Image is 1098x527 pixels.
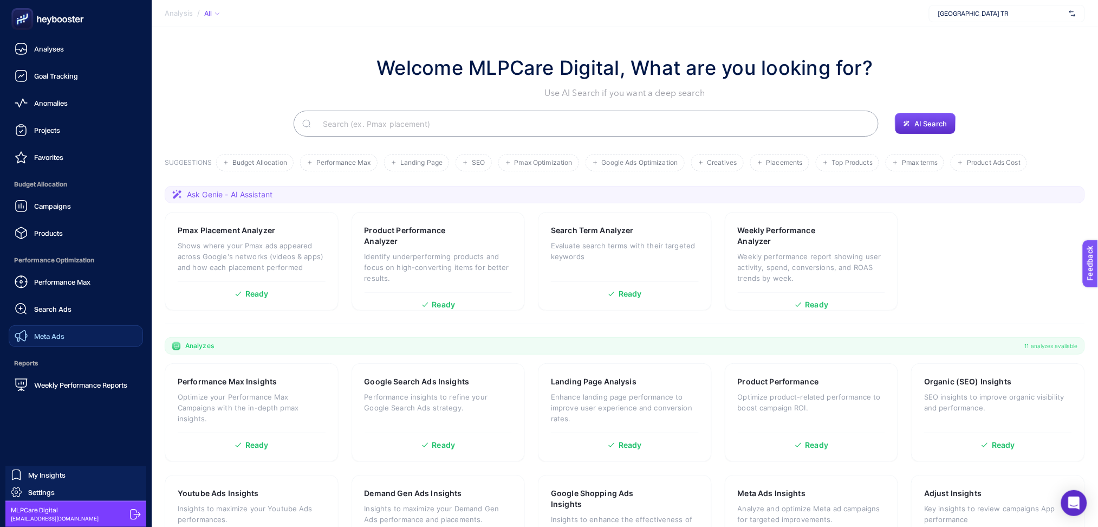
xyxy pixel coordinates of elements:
[377,53,873,82] h1: Welcome MLPCare Digital, What are you looking for?
[9,146,143,168] a: Favorites
[9,298,143,320] a: Search Ads
[187,189,272,200] span: Ask Genie - AI Assistant
[432,441,456,449] span: Ready
[245,441,269,449] span: Ready
[938,9,1065,18] span: [GEOGRAPHIC_DATA] TR
[551,391,699,424] p: Enhance landing page performance to improve user experience and conversion rates.
[551,225,634,236] h3: Search Term Analyzer
[377,87,873,100] p: Use AI Search if you want a deep search
[28,471,66,479] span: My Insights
[9,38,143,60] a: Analyses
[178,391,326,424] p: Optimize your Performance Max Campaigns with the in-depth pmax insights.
[1069,8,1076,19] img: svg%3e
[165,363,339,462] a: Performance Max InsightsOptimize your Performance Max Campaigns with the in-depth pmax insights.R...
[9,271,143,293] a: Performance Max
[738,251,886,284] p: Weekly performance report showing user activity, spend, conversions, and ROAS trends by week.
[232,159,287,167] span: Budget Allocation
[178,503,326,525] p: Insights to maximize your Youtube Ads performances.
[7,3,41,12] span: Feedback
[725,363,899,462] a: Product PerformanceOptimize product-related performance to boost campaign ROI.Ready
[34,229,63,237] span: Products
[738,488,805,499] h3: Meta Ads Insights
[1061,490,1087,516] div: Open Intercom Messenger
[538,212,712,311] a: Search Term AnalyzerEvaluate search terms with their targeted keywordsReady
[967,159,1021,167] span: Product Ads Cost
[9,195,143,217] a: Campaigns
[9,173,143,195] span: Budget Allocation
[34,99,68,107] span: Anomalies
[551,240,699,262] p: Evaluate search terms with their targeted keywords
[515,159,573,167] span: Pmax Optimization
[365,376,470,387] h3: Google Search Ads Insights
[924,391,1072,413] p: SEO insights to improve organic visibility and performance.
[924,376,1011,387] h3: Organic (SEO) Insights
[9,119,143,141] a: Projects
[178,225,275,236] h3: Pmax Placement Analyzer
[352,212,525,311] a: Product Performance AnalyzerIdentify underperforming products and focus on high-converting items ...
[738,391,886,413] p: Optimize product-related performance to boost campaign ROI.
[9,65,143,87] a: Goal Tracking
[805,301,829,309] span: Ready
[178,488,259,499] h3: Youtube Ads Insights
[895,113,956,134] button: AI Search
[738,225,851,247] h3: Weekly Performance Analyzer
[352,363,525,462] a: Google Search Ads InsightsPerformance insights to refine your Google Search Ads strategy.Ready
[165,158,212,171] h3: SUGGESTIONS
[9,222,143,244] a: Products
[34,153,63,162] span: Favorites
[316,159,371,167] span: Performance Max
[365,391,512,413] p: Performance insights to refine your Google Search Ads strategy.
[28,488,55,497] span: Settings
[34,44,64,53] span: Analyses
[34,202,71,210] span: Campaigns
[165,9,193,18] span: Analysis
[11,506,99,515] span: MLPCare Digital
[197,9,200,17] span: /
[902,159,938,167] span: Pmax terms
[34,278,90,286] span: Performance Max
[5,466,146,484] a: My Insights
[178,240,326,273] p: Shows where your Pmax ads appeared across Google's networks (videos & apps) and how each placemen...
[365,488,462,499] h3: Demand Gen Ads Insights
[204,9,219,18] div: All
[1025,342,1078,350] span: 11 analyzes available
[725,212,899,311] a: Weekly Performance AnalyzerWeekly performance report showing user activity, spend, conversions, a...
[924,503,1072,525] p: Key insights to review campaigns App performance
[178,376,277,387] h3: Performance Max Insights
[551,488,664,510] h3: Google Shopping Ads Insights
[432,301,456,309] span: Ready
[738,503,886,525] p: Analyze and optimize Meta ad campaigns for targeted improvements.
[365,225,478,247] h3: Product Performance Analyzer
[34,72,78,80] span: Goal Tracking
[911,363,1085,462] a: Organic (SEO) InsightsSEO insights to improve organic visibility and performance.Ready
[400,159,443,167] span: Landing Page
[538,363,712,462] a: Landing Page AnalysisEnhance landing page performance to improve user experience and conversion r...
[619,441,642,449] span: Ready
[34,305,72,313] span: Search Ads
[832,159,873,167] span: Top Products
[9,92,143,114] a: Anomalies
[9,249,143,271] span: Performance Optimization
[619,290,642,298] span: Ready
[365,251,512,284] p: Identify underperforming products and focus on high-converting items for better results.
[11,515,99,523] span: [EMAIL_ADDRESS][DOMAIN_NAME]
[5,484,146,501] a: Settings
[9,352,143,374] span: Reports
[707,159,737,167] span: Creatives
[924,488,982,499] h3: Adjust Insights
[766,159,803,167] span: Placements
[34,381,127,389] span: Weekly Performance Reports
[551,376,636,387] h3: Landing Page Analysis
[185,342,214,350] span: Analyzes
[245,290,269,298] span: Ready
[314,108,870,139] input: Search
[34,126,60,134] span: Projects
[805,441,829,449] span: Ready
[34,332,64,340] span: Meta Ads
[992,441,1015,449] span: Ready
[365,503,512,525] p: Insights to maximize your Demand Gen Ads performance and placements.
[9,325,143,347] a: Meta Ads
[472,159,485,167] span: SEO
[738,376,819,387] h3: Product Performance
[165,212,339,311] a: Pmax Placement AnalyzerShows where your Pmax ads appeared across Google's networks (videos & apps...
